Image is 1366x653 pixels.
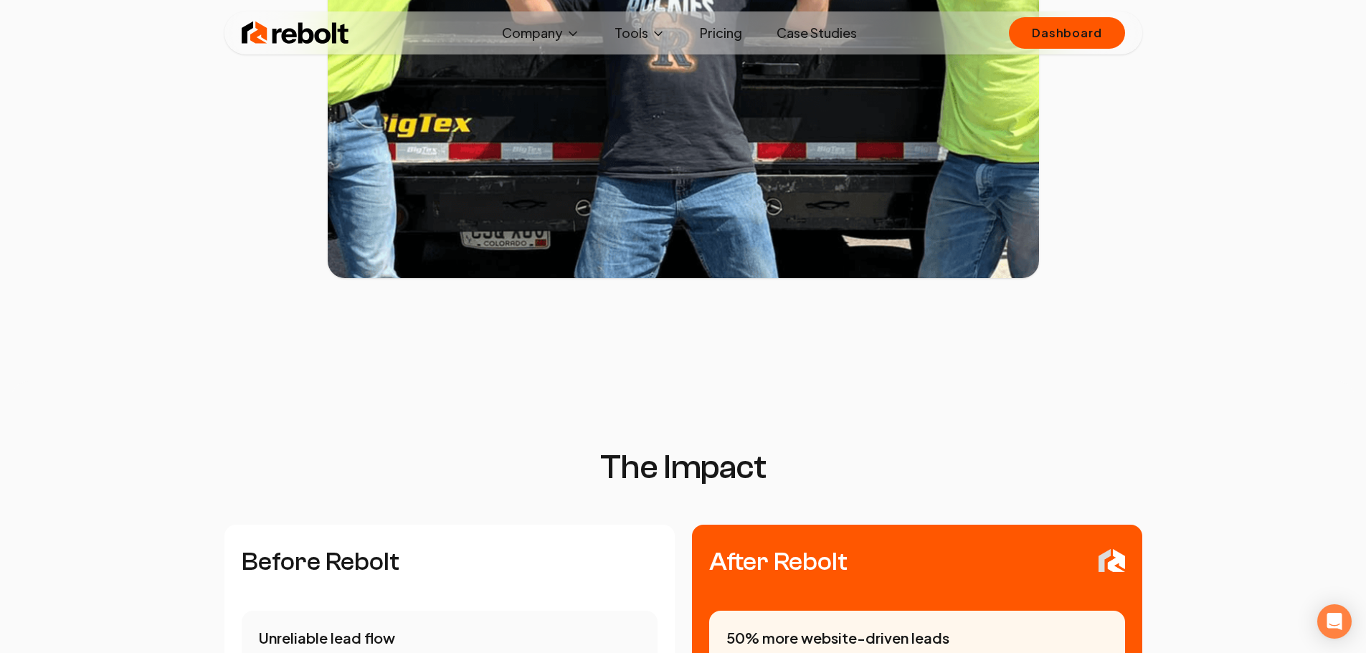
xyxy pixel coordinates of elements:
p: 50% more website-driven leads [726,628,1108,648]
h1: The Impact [600,450,766,485]
a: Dashboard [1009,17,1124,49]
img: Rebolt Logo [1099,549,1125,572]
img: Rebolt Logo [242,19,349,47]
p: Unreliable lead flow [259,628,640,648]
div: Open Intercom Messenger [1317,604,1352,639]
button: Tools [603,19,677,47]
a: Pricing [688,19,754,47]
a: Case Studies [765,19,868,47]
p: After Rebolt [709,548,848,576]
button: Company [490,19,592,47]
p: Before Rebolt [242,548,399,576]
